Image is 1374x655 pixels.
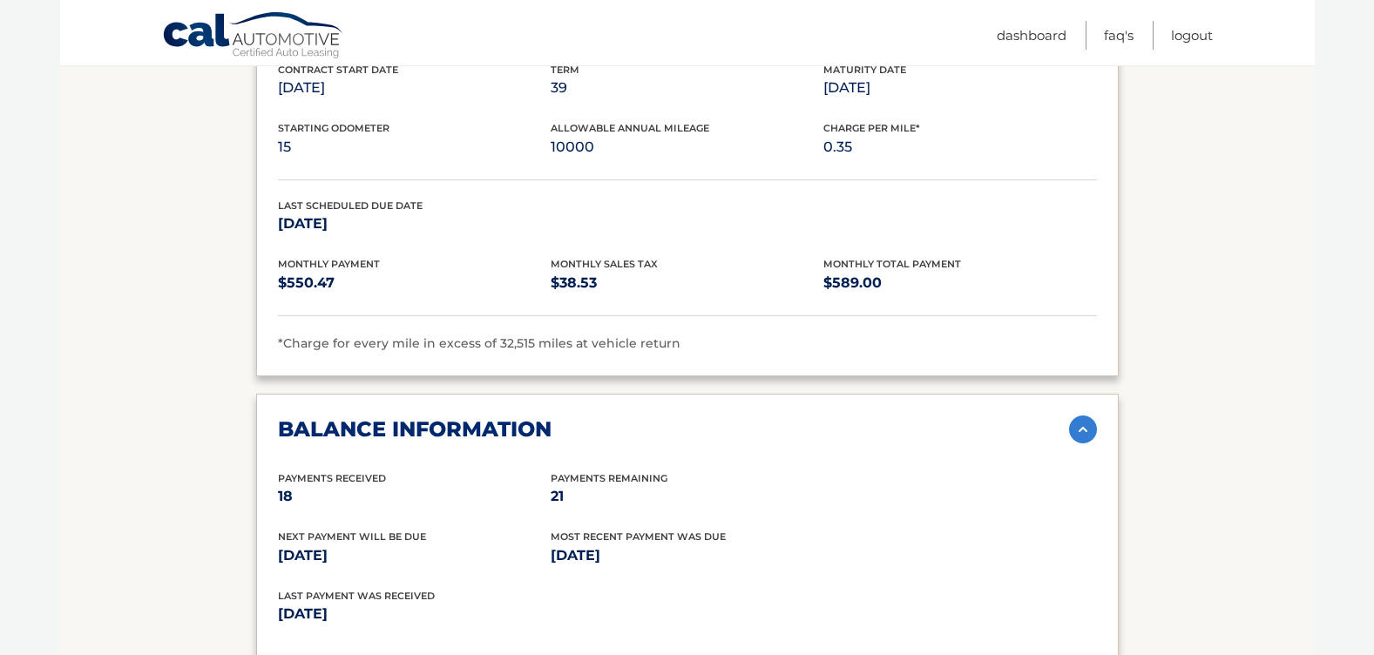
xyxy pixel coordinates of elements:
[278,530,426,543] span: Next Payment will be due
[278,590,435,602] span: Last Payment was received
[551,135,823,159] p: 10000
[551,530,726,543] span: Most Recent Payment Was Due
[823,122,920,134] span: Charge Per Mile*
[551,258,658,270] span: Monthly Sales Tax
[551,544,823,568] p: [DATE]
[1171,21,1213,50] a: Logout
[823,135,1096,159] p: 0.35
[278,271,551,295] p: $550.47
[278,544,551,568] p: [DATE]
[278,122,389,134] span: Starting Odometer
[1069,415,1097,443] img: accordion-active.svg
[278,335,680,351] span: *Charge for every mile in excess of 32,515 miles at vehicle return
[551,271,823,295] p: $38.53
[278,258,380,270] span: Monthly Payment
[278,212,551,236] p: [DATE]
[278,416,552,442] h2: balance information
[551,76,823,100] p: 39
[278,135,551,159] p: 15
[278,76,551,100] p: [DATE]
[278,199,423,212] span: Last Scheduled Due Date
[278,64,398,76] span: Contract Start Date
[823,76,1096,100] p: [DATE]
[162,11,345,62] a: Cal Automotive
[551,122,709,134] span: Allowable Annual Mileage
[551,484,823,509] p: 21
[551,472,667,484] span: Payments Remaining
[997,21,1066,50] a: Dashboard
[823,258,961,270] span: Monthly Total Payment
[278,602,687,626] p: [DATE]
[551,64,579,76] span: Term
[1104,21,1134,50] a: FAQ's
[823,64,906,76] span: Maturity Date
[278,484,551,509] p: 18
[823,271,1096,295] p: $589.00
[278,472,386,484] span: Payments Received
